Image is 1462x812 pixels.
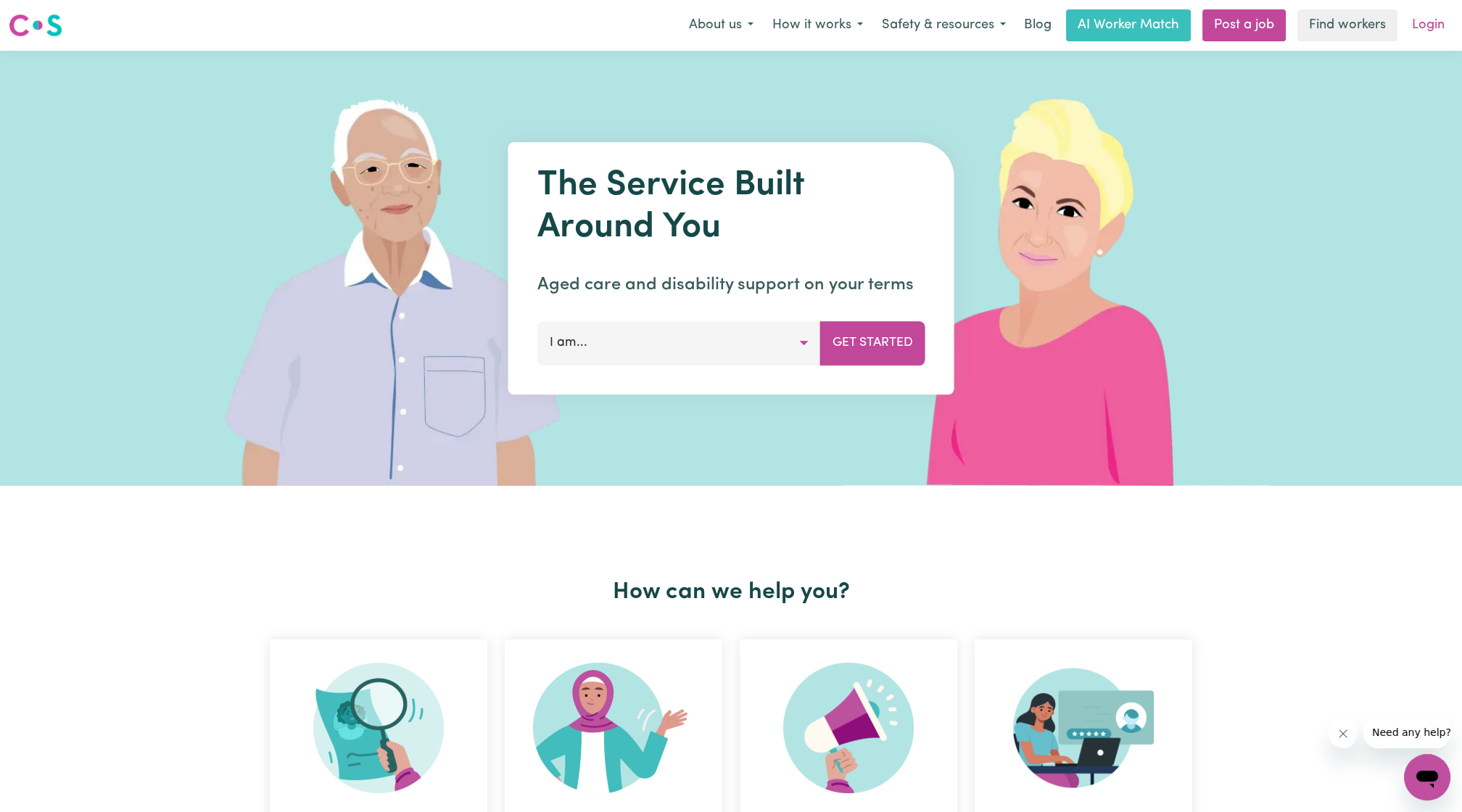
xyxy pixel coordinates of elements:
[680,10,763,41] button: About us
[1013,663,1154,793] img: Provider
[872,10,1015,41] button: Safety & resources
[1015,9,1060,41] a: Blog
[533,663,694,793] img: Become Worker
[783,663,914,793] img: Refer
[537,321,821,365] button: I am...
[1404,754,1450,800] iframe: Button to launch messaging window
[9,10,88,22] span: Need any help?
[763,10,872,41] button: How it works
[9,9,62,42] a: Careseekers logo
[9,12,62,38] img: Careseekers logo
[261,579,1201,606] h2: How can we help you?
[1329,719,1358,748] iframe: Close message
[820,321,925,365] button: Get Started
[1363,716,1450,748] iframe: Message from company
[1403,9,1453,41] a: Login
[1066,9,1191,41] a: AI Worker Match
[1297,9,1397,41] a: Find workers
[537,272,925,298] p: Aged care and disability support on your terms
[1202,9,1286,41] a: Post a job
[537,165,925,249] h1: The Service Built Around You
[313,663,444,793] img: Search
